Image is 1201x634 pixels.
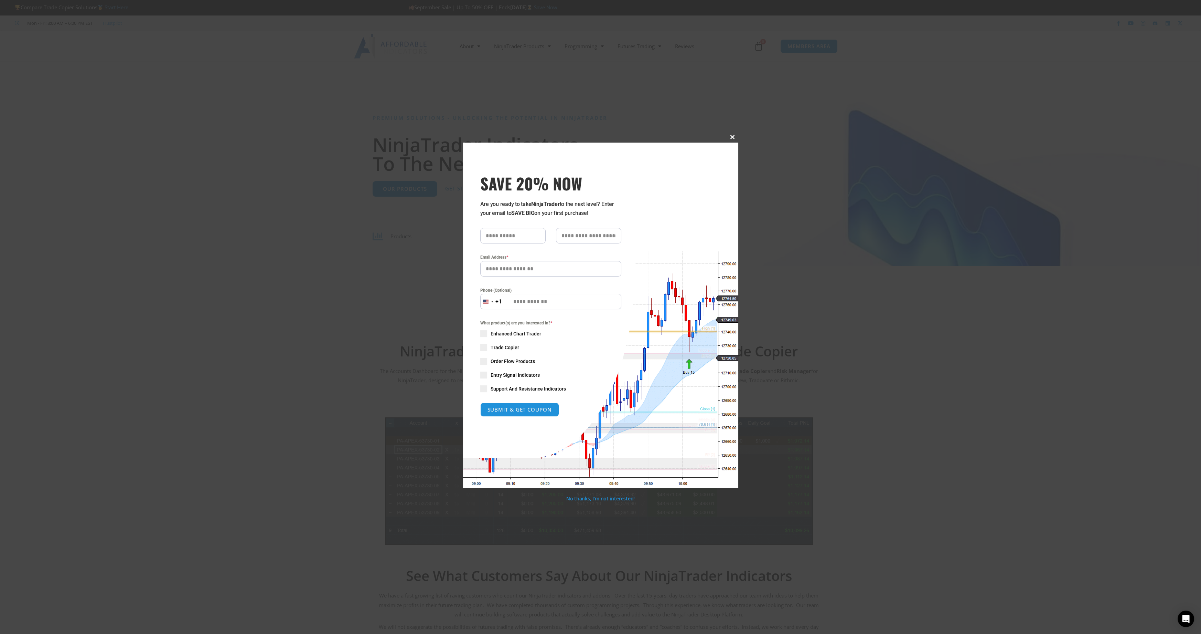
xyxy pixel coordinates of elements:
[1178,611,1194,627] div: Open Intercom Messenger
[495,297,502,306] div: +1
[566,495,635,502] a: No thanks, I’m not interested!
[480,294,502,309] button: Selected country
[480,287,621,294] label: Phone (Optional)
[491,330,541,337] span: Enhanced Chart Trader
[480,320,621,326] span: What product(s) are you interested in?
[480,254,621,261] label: Email Address
[480,200,621,218] p: Are you ready to take to the next level? Enter your email to on your first purchase!
[480,344,621,351] label: Trade Copier
[480,330,621,337] label: Enhanced Chart Trader
[491,385,566,392] span: Support And Resistance Indicators
[480,372,621,378] label: Entry Signal Indicators
[491,358,535,365] span: Order Flow Products
[491,344,519,351] span: Trade Copier
[531,201,559,207] strong: NinjaTrader
[511,210,534,216] strong: SAVE BIG
[480,358,621,365] label: Order Flow Products
[480,403,559,417] button: SUBMIT & GET COUPON
[480,385,621,392] label: Support And Resistance Indicators
[491,372,540,378] span: Entry Signal Indicators
[480,174,621,193] span: SAVE 20% NOW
